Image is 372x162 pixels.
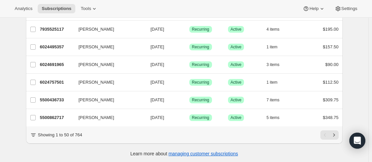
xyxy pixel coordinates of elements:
span: [DATE] [151,80,164,85]
button: 7 items [267,95,287,105]
button: Tools [77,4,102,13]
button: [PERSON_NAME] [75,95,141,105]
button: 1 item [267,42,285,52]
p: 6024691965 [40,61,73,68]
span: Tools [81,6,91,11]
span: 4 items [267,27,280,32]
button: 1 item [267,78,285,87]
button: 5 items [267,113,287,122]
div: 6024691965[PERSON_NAME][DATE]SuccessRecurringSuccessActive3 items$90.00 [40,60,339,69]
a: managing customer subscriptions [168,151,238,156]
span: $112.50 [323,80,339,85]
span: [DATE] [151,27,164,32]
span: Active [231,115,242,120]
span: Recurring [192,97,209,103]
span: 1 item [267,44,278,50]
button: Analytics [11,4,36,13]
button: [PERSON_NAME] [75,24,141,35]
span: [PERSON_NAME] [79,97,114,103]
div: 5500862717[PERSON_NAME][DATE]SuccessRecurringSuccessActive5 items$348.75 [40,113,339,122]
div: 6024495357[PERSON_NAME][DATE]SuccessRecurringSuccessActive1 item$157.50 [40,42,339,52]
p: Showing 1 to 50 of 764 [38,132,82,138]
p: 5500862717 [40,114,73,121]
span: $90.00 [325,62,339,67]
button: Settings [331,4,361,13]
div: 5500436733[PERSON_NAME][DATE]SuccessRecurringSuccessActive7 items$309.75 [40,95,339,105]
span: Active [231,44,242,50]
button: Subscriptions [38,4,75,13]
span: Recurring [192,80,209,85]
span: 1 item [267,80,278,85]
p: 6024757501 [40,79,73,86]
span: [DATE] [151,44,164,49]
span: Subscriptions [42,6,71,11]
button: [PERSON_NAME] [75,77,141,88]
span: Active [231,97,242,103]
button: [PERSON_NAME] [75,59,141,70]
p: Learn more about [130,150,238,157]
p: 5500436733 [40,97,73,103]
span: $195.00 [323,27,339,32]
span: Recurring [192,27,209,32]
button: [PERSON_NAME] [75,112,141,123]
span: $348.75 [323,115,339,120]
span: [PERSON_NAME] [79,114,114,121]
span: Active [231,80,242,85]
span: 3 items [267,62,280,67]
span: [PERSON_NAME] [79,44,114,50]
button: 3 items [267,60,287,69]
span: $157.50 [323,44,339,49]
button: Help [299,4,329,13]
button: [PERSON_NAME] [75,42,141,52]
span: [PERSON_NAME] [79,61,114,68]
button: 4 items [267,25,287,34]
p: 6024495357 [40,44,73,50]
span: [DATE] [151,62,164,67]
nav: Pagination [320,130,339,140]
span: [PERSON_NAME] [79,79,114,86]
span: Active [231,62,242,67]
span: Recurring [192,115,209,120]
span: Recurring [192,62,209,67]
span: 7 items [267,97,280,103]
span: Recurring [192,44,209,50]
div: 7935525117[PERSON_NAME][DATE]SuccessRecurringSuccessActive4 items$195.00 [40,25,339,34]
span: $309.75 [323,97,339,102]
span: [DATE] [151,115,164,120]
span: Help [309,6,318,11]
span: Analytics [15,6,32,11]
span: [DATE] [151,97,164,102]
p: 7935525117 [40,26,73,33]
span: Active [231,27,242,32]
span: [PERSON_NAME] [79,26,114,33]
div: 6024757501[PERSON_NAME][DATE]SuccessRecurringSuccessActive1 item$112.50 [40,78,339,87]
button: Next [329,130,339,140]
div: Open Intercom Messenger [349,133,365,149]
span: Settings [341,6,357,11]
span: 5 items [267,115,280,120]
